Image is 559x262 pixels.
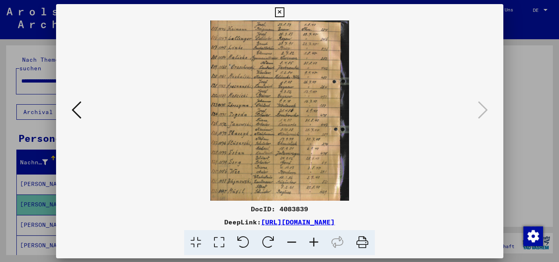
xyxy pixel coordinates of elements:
[523,226,543,246] div: Zustimmung ändern
[261,218,335,226] a: [URL][DOMAIN_NAME]
[56,217,503,227] div: DeepLink:
[84,20,476,201] img: 002.jpg
[56,204,503,214] div: DocID: 4083839
[523,226,543,246] img: Zustimmung ändern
